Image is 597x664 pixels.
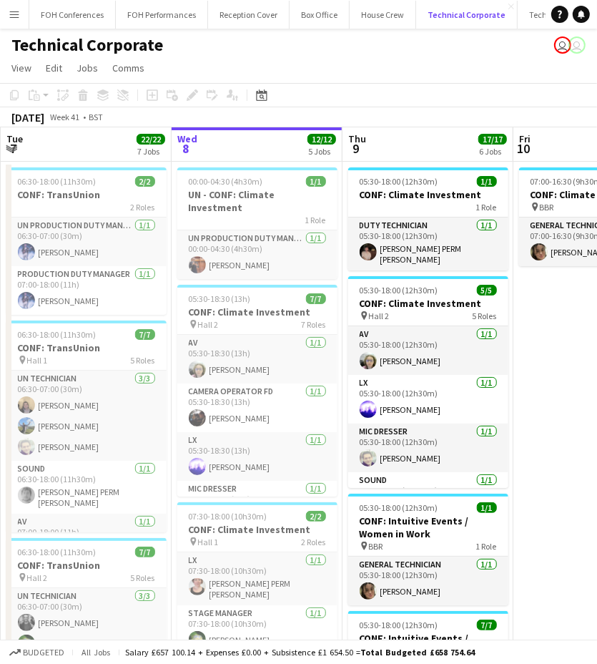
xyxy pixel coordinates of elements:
[348,494,508,605] app-job-card: 05:30-18:00 (12h30m)1/1CONF: Intuitive Events / Women in Work BBR1 RoleGeneral Technician1/105:30...
[40,59,68,77] a: Edit
[348,326,508,375] app-card-role: AV1/105:30-18:00 (12h30m)[PERSON_NAME]
[302,537,326,547] span: 2 Roles
[177,132,197,145] span: Wed
[348,132,366,145] span: Thu
[18,329,97,340] span: 06:30-18:00 (11h30m)
[6,461,167,514] app-card-role: Sound1/106:30-18:00 (11h30m)[PERSON_NAME] PERM [PERSON_NAME]
[177,167,337,279] div: 00:00-04:30 (4h30m)1/1UN - CONF: Climate Investment1 RoleUN Production Duty Manager1/100:00-04:30...
[177,432,337,481] app-card-role: LX1/105:30-18:30 (13h)[PERSON_NAME]
[477,502,497,513] span: 1/1
[27,355,48,366] span: Hall 1
[350,1,416,29] button: House Crew
[478,134,507,145] span: 17/17
[6,167,167,315] app-job-card: 06:30-18:00 (11h30m)2/2CONF: TransUnion2 RolesUN Production Duty Manager1/106:30-07:00 (30m)[PERS...
[77,62,98,74] span: Jobs
[554,36,571,54] app-user-avatar: Visitor Services
[135,329,155,340] span: 7/7
[198,319,219,330] span: Hall 2
[306,176,326,187] span: 1/1
[477,285,497,296] span: 5/5
[290,1,350,29] button: Box Office
[177,552,337,605] app-card-role: LX1/107:30-18:00 (10h30m)[PERSON_NAME] PERM [PERSON_NAME]
[107,59,150,77] a: Comms
[47,112,83,122] span: Week 41
[473,311,497,321] span: 5 Roles
[137,134,165,145] span: 22/22
[177,384,337,432] app-card-role: Camera Operator FD1/105:30-18:30 (13h)[PERSON_NAME]
[348,276,508,488] app-job-card: 05:30-18:00 (12h30m)5/5CONF: Climate Investment Hall 25 RolesAV1/105:30-18:00 (12h30m)[PERSON_NAM...
[360,285,438,296] span: 05:30-18:00 (12h30m)
[135,176,155,187] span: 2/2
[479,146,506,157] div: 6 Jobs
[177,285,337,497] app-job-card: 05:30-18:30 (13h)7/7CONF: Climate Investment Hall 27 RolesAV1/105:30-18:30 (13h)[PERSON_NAME]Came...
[6,341,167,354] h3: CONF: TransUnion
[476,202,497,213] span: 1 Role
[348,167,508,270] app-job-card: 05:30-18:00 (12h30m)1/1CONF: Climate Investment1 RoleDuty Technician1/105:30-18:00 (12h30m)[PERSO...
[11,62,31,74] span: View
[177,502,337,654] app-job-card: 07:30-18:00 (10h30m)2/2CONF: Climate Investment Hall 12 RolesLX1/107:30-18:00 (10h30m)[PERSON_NAM...
[348,375,508,424] app-card-role: LX1/105:30-18:00 (12h30m)[PERSON_NAME]
[6,321,167,532] app-job-card: 06:30-18:00 (11h30m)7/7CONF: TransUnion Hall 15 RolesUN Technician3/306:30-07:00 (30m)[PERSON_NAM...
[568,36,586,54] app-user-avatar: Liveforce Admin
[177,335,337,384] app-card-role: AV1/105:30-18:30 (13h)[PERSON_NAME]
[348,297,508,310] h3: CONF: Climate Investment
[348,632,508,658] h3: CONF: Intuitive Events / Women in Work
[306,511,326,522] span: 2/2
[11,34,163,56] h1: Technical Corporate
[177,481,337,529] app-card-role: Mic Dresser1/105:30-18:30 (13h)
[348,472,508,521] app-card-role: Sound1/105:30-18:00 (12h30m)
[23,648,64,658] span: Budgeted
[348,424,508,472] app-card-role: Mic Dresser1/105:30-18:00 (12h30m)[PERSON_NAME]
[131,202,155,213] span: 2 Roles
[540,202,554,213] span: BBR
[137,146,164,157] div: 7 Jobs
[517,140,531,157] span: 10
[348,514,508,540] h3: CONF: Intuitive Events / Women in Work
[346,140,366,157] span: 9
[4,140,23,157] span: 7
[369,541,383,552] span: BBR
[6,188,167,201] h3: CONF: TransUnion
[6,218,167,266] app-card-role: UN Production Duty Manager1/106:30-07:00 (30m)[PERSON_NAME]
[6,59,37,77] a: View
[175,140,197,157] span: 8
[131,572,155,583] span: 5 Roles
[477,620,497,630] span: 7/7
[369,311,390,321] span: Hall 2
[348,188,508,201] h3: CONF: Climate Investment
[189,176,263,187] span: 00:00-04:30 (4h30m)
[177,605,337,654] app-card-role: Stage Manager1/107:30-18:00 (10h30m)[PERSON_NAME]
[29,1,116,29] button: FOH Conferences
[306,293,326,304] span: 7/7
[348,557,508,605] app-card-role: General Technician1/105:30-18:00 (12h30m)[PERSON_NAME]
[6,266,167,315] app-card-role: Production Duty Manager1/107:00-18:00 (11h)[PERSON_NAME]
[519,132,531,145] span: Fri
[131,355,155,366] span: 5 Roles
[6,514,167,562] app-card-role: AV1/107:00-18:00 (11h)
[360,176,438,187] span: 05:30-18:00 (12h30m)
[308,146,335,157] div: 5 Jobs
[189,511,267,522] span: 07:30-18:00 (10h30m)
[189,293,251,304] span: 05:30-18:30 (13h)
[348,218,508,270] app-card-role: Duty Technician1/105:30-18:00 (12h30m)[PERSON_NAME] PERM [PERSON_NAME]
[476,541,497,552] span: 1 Role
[360,647,475,658] span: Total Budgeted £658 754.64
[89,112,103,122] div: BST
[46,62,62,74] span: Edit
[6,132,23,145] span: Tue
[135,547,155,557] span: 7/7
[302,319,326,330] span: 7 Roles
[360,620,438,630] span: 05:30-18:00 (12h30m)
[360,502,438,513] span: 05:30-18:00 (12h30m)
[177,188,337,214] h3: UN - CONF: Climate Investment
[18,176,97,187] span: 06:30-18:00 (11h30m)
[116,1,208,29] button: FOH Performances
[305,215,326,225] span: 1 Role
[7,645,66,660] button: Budgeted
[477,176,497,187] span: 1/1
